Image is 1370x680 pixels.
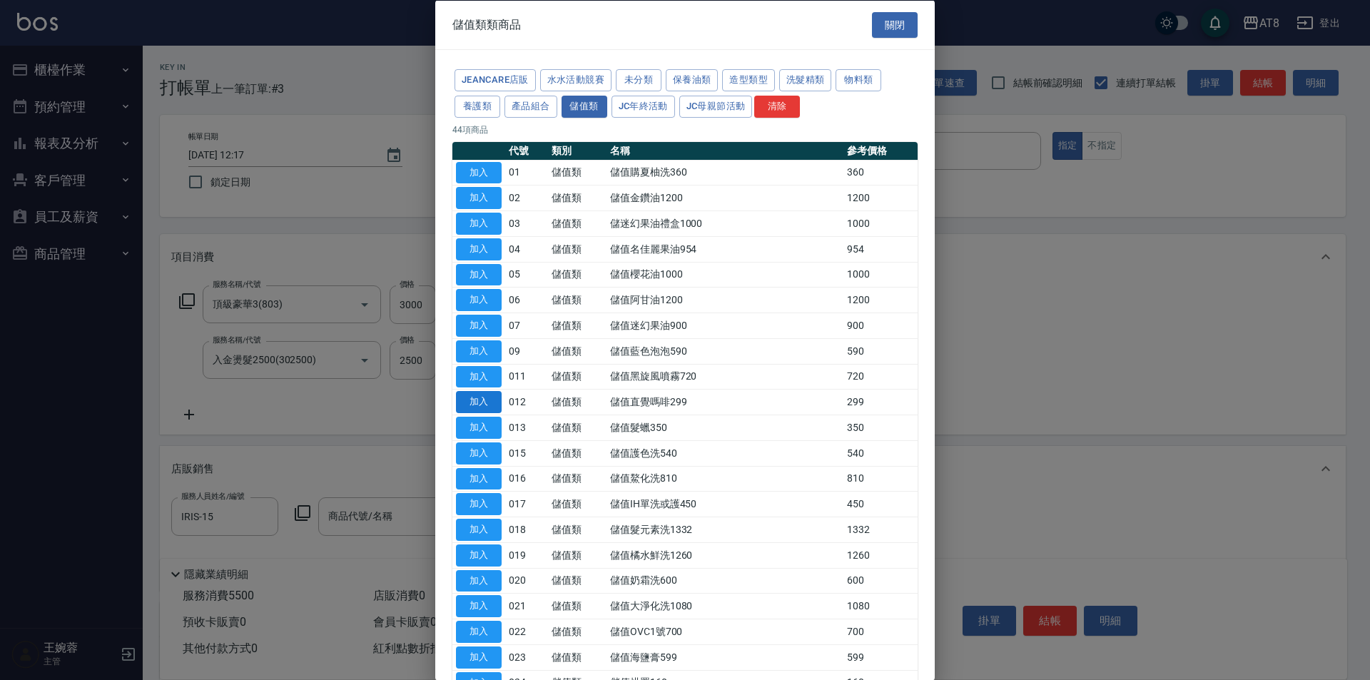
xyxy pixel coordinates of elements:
[548,593,607,619] td: 儲值類
[607,491,843,517] td: 儲值IH單洗或護450
[505,517,548,542] td: 018
[843,517,918,542] td: 1332
[548,568,607,594] td: 儲值類
[607,389,843,415] td: 儲值直覺嗎啡299
[548,236,607,262] td: 儲值類
[548,491,607,517] td: 儲值類
[607,262,843,288] td: 儲值櫻花油1000
[456,187,502,209] button: 加入
[607,313,843,338] td: 儲值迷幻果油900
[843,338,918,364] td: 590
[548,644,607,670] td: 儲值類
[607,440,843,466] td: 儲值護色洗540
[612,95,675,117] button: JC年終活動
[607,236,843,262] td: 儲值名佳麗果油954
[504,95,557,117] button: 產品組合
[505,313,548,338] td: 07
[548,313,607,338] td: 儲值類
[843,644,918,670] td: 599
[456,417,502,439] button: 加入
[456,340,502,362] button: 加入
[607,619,843,644] td: 儲值OVC1號700
[505,287,548,313] td: 06
[548,185,607,210] td: 儲值類
[456,391,502,413] button: 加入
[548,287,607,313] td: 儲值類
[607,542,843,568] td: 儲值橘水鮮洗1260
[505,141,548,160] th: 代號
[843,568,918,594] td: 600
[843,210,918,236] td: 1000
[843,313,918,338] td: 900
[548,542,607,568] td: 儲值類
[607,568,843,594] td: 儲值奶霜洗600
[607,338,843,364] td: 儲值藍色泡泡590
[779,69,832,91] button: 洗髮精類
[607,593,843,619] td: 儲值大淨化洗1080
[540,69,612,91] button: 水水活動競賽
[505,185,548,210] td: 02
[843,542,918,568] td: 1260
[455,69,536,91] button: JeanCare店販
[607,517,843,542] td: 儲值髮元素洗1332
[505,568,548,594] td: 020
[505,389,548,415] td: 012
[616,69,661,91] button: 未分類
[548,466,607,492] td: 儲值類
[843,593,918,619] td: 1080
[456,442,502,464] button: 加入
[548,364,607,390] td: 儲值類
[843,491,918,517] td: 450
[548,389,607,415] td: 儲值類
[607,141,843,160] th: 名稱
[607,466,843,492] td: 儲值鰲化洗810
[843,262,918,288] td: 1000
[505,491,548,517] td: 017
[843,415,918,440] td: 350
[843,440,918,466] td: 540
[456,544,502,566] button: 加入
[505,440,548,466] td: 015
[843,364,918,390] td: 720
[456,621,502,643] button: 加入
[455,95,500,117] button: 養護類
[456,467,502,489] button: 加入
[607,160,843,186] td: 儲值購夏柚洗360
[505,466,548,492] td: 016
[548,440,607,466] td: 儲值類
[666,69,719,91] button: 保養油類
[456,365,502,387] button: 加入
[505,160,548,186] td: 01
[843,619,918,644] td: 700
[562,95,607,117] button: 儲值類
[505,619,548,644] td: 022
[548,262,607,288] td: 儲值類
[843,185,918,210] td: 1200
[843,141,918,160] th: 參考價格
[607,364,843,390] td: 儲值黑旋風噴霧720
[452,123,918,136] p: 44 項商品
[548,160,607,186] td: 儲值類
[452,17,521,31] span: 儲值類類商品
[607,210,843,236] td: 儲迷幻果油禮盒1000
[836,69,881,91] button: 物料類
[722,69,775,91] button: 造型類型
[843,466,918,492] td: 810
[456,213,502,235] button: 加入
[505,415,548,440] td: 013
[843,287,918,313] td: 1200
[505,364,548,390] td: 011
[607,415,843,440] td: 儲值髮蠟350
[548,210,607,236] td: 儲值類
[548,141,607,160] th: 類別
[505,593,548,619] td: 021
[872,11,918,38] button: 關閉
[607,644,843,670] td: 儲值海鹽膏599
[505,644,548,670] td: 023
[456,519,502,541] button: 加入
[548,619,607,644] td: 儲值類
[456,595,502,617] button: 加入
[548,517,607,542] td: 儲值類
[505,210,548,236] td: 03
[548,338,607,364] td: 儲值類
